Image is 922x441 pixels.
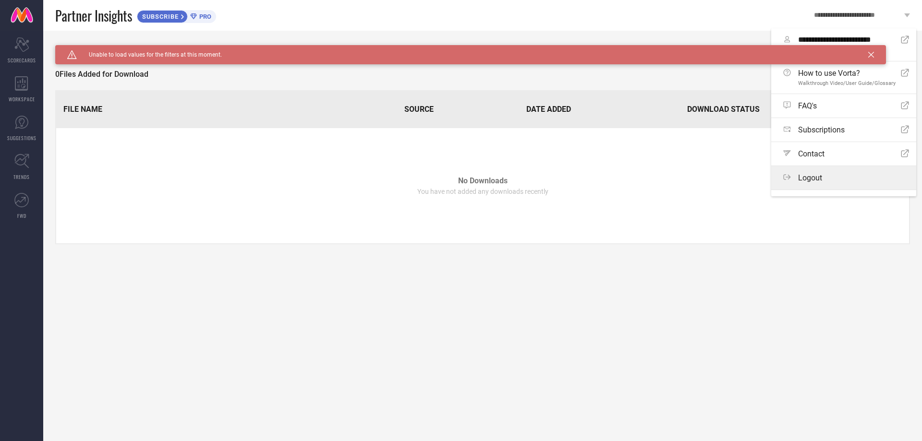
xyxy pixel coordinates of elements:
span: SCORECARDS [8,57,36,64]
span: Contact [798,149,825,158]
span: Partner Insights [55,6,132,25]
span: Download Status [687,105,760,114]
span: PRO [197,13,211,20]
span: Source [404,105,434,114]
span: Subscriptions [798,125,845,134]
span: FWD [17,212,26,219]
span: Unable to load values for the filters at this moment. [77,51,222,58]
a: Contact [771,142,916,166]
span: File Name [63,105,102,114]
span: TRENDS [13,173,30,180]
span: FAQ's [798,101,817,110]
span: Logout [798,173,822,182]
span: Date Added [526,105,571,114]
span: No Downloads [458,176,508,185]
span: You have not added any downloads recently [417,188,548,195]
span: Walkthrough Video/User Guide/Glossary [798,80,896,86]
a: SUBSCRIBEPRO [137,8,216,23]
a: How to use Vorta?Walkthrough Video/User Guide/Glossary [771,61,916,94]
span: How to use Vorta? [798,69,896,78]
span: 0 Files Added for Download [55,70,148,79]
span: WORKSPACE [9,95,35,103]
span: SUBSCRIBE [137,13,181,20]
span: SUGGESTIONS [7,134,36,142]
a: Subscriptions [771,118,916,142]
h1: Downloads [55,45,100,53]
a: FAQ's [771,94,916,118]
